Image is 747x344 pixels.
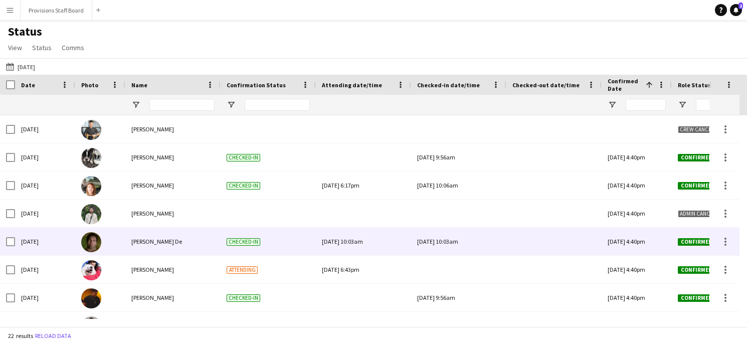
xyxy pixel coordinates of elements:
span: Checked-in date/time [417,81,480,89]
span: [PERSON_NAME] De [131,238,182,245]
div: [DATE] [15,143,75,171]
span: 2 [738,3,743,9]
div: [DATE] 4:40pm [602,171,672,199]
div: [DATE] [15,115,75,143]
input: Confirmation Status Filter Input [245,99,310,111]
span: Admin cancelled [678,210,726,218]
span: Confirmed [678,182,715,190]
span: [PERSON_NAME] [131,182,174,189]
span: Confirmed [678,238,715,246]
div: [DATE] [15,228,75,255]
span: Checked-in [227,182,260,190]
img: Kumbukani Phiri [81,316,101,336]
img: Alec Kerr [81,120,101,140]
button: Open Filter Menu [608,100,617,109]
img: Dustin Gallagher [81,148,101,168]
button: Reload data [33,330,73,341]
span: Comms [62,43,84,52]
div: [DATE] 6:43pm [322,256,405,283]
span: [PERSON_NAME] [131,294,174,301]
div: [DATE] [15,200,75,227]
span: Attending [227,266,258,274]
div: [DATE] 9:56am [417,284,500,311]
span: Checked-out date/time [512,81,580,89]
span: Confirmed Date [608,77,642,92]
span: View [8,43,22,52]
span: Status [32,43,52,52]
div: [DATE] [15,284,75,311]
span: Checked-in [227,154,260,161]
span: [PERSON_NAME] [131,125,174,133]
span: Name [131,81,147,89]
div: [DATE] [15,256,75,283]
div: [DATE] 4:40pm [602,284,672,311]
span: Confirmed [678,294,715,302]
span: Role Status [678,81,711,89]
button: Open Filter Menu [227,100,236,109]
div: [DATE] 4:40pm [602,143,672,171]
div: [DATE] 10:03am [417,228,500,255]
img: Joanna Silva [81,260,101,280]
span: Checked-in [227,238,260,246]
a: 2 [730,4,742,16]
span: Confirmation Status [227,81,286,89]
div: [DATE] [15,171,75,199]
span: Date [21,81,35,89]
img: Dijana Posavec [81,176,101,196]
input: Name Filter Input [149,99,215,111]
div: [DATE] [15,312,75,339]
input: Confirmed Date Filter Input [626,99,666,111]
span: Attending date/time [322,81,382,89]
span: [PERSON_NAME] [131,210,174,217]
button: Provisions Staff Board [21,1,92,20]
button: Open Filter Menu [678,100,687,109]
span: [PERSON_NAME] [131,266,174,273]
span: [PERSON_NAME] [131,153,174,161]
div: [DATE] 9:56am [417,143,500,171]
div: [DATE] 4:40pm [602,228,672,255]
div: [DATE] 6:17pm [322,171,405,199]
span: Confirmed [678,266,715,274]
a: Comms [58,41,88,54]
div: [DATE] 10:03am [322,228,405,255]
button: Open Filter Menu [131,100,140,109]
span: Crew cancelled [678,126,725,133]
span: Confirmed [678,154,715,161]
img: Vojta De [81,232,101,252]
span: Checked-in [227,294,260,302]
div: [DATE] 10:06am [417,171,500,199]
input: Role Status Filter Input [696,99,736,111]
img: Ruslan Kravchuk [81,204,101,224]
button: [DATE] [4,61,37,73]
a: View [4,41,26,54]
div: [DATE] 4:40pm [602,200,672,227]
img: Timothy Lampitoc [81,288,101,308]
div: [DATE] 4:40pm [602,256,672,283]
div: [DATE] 4:40pm [602,312,672,339]
span: Photo [81,81,98,89]
a: Status [28,41,56,54]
